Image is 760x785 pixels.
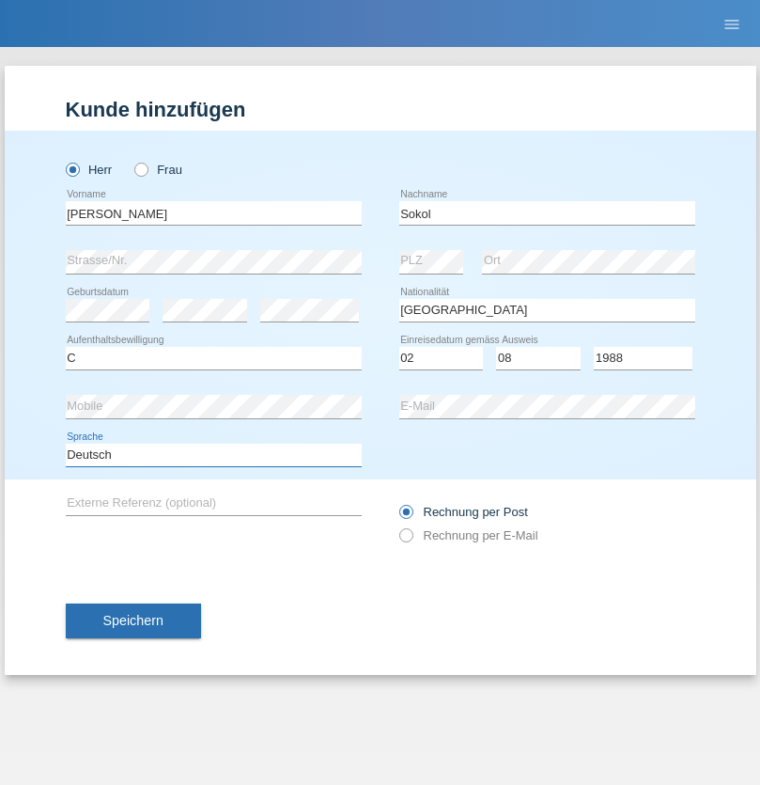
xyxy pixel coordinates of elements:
label: Herr [66,163,113,177]
span: Speichern [103,613,163,628]
input: Frau [134,163,147,175]
label: Rechnung per Post [399,505,528,519]
i: menu [722,15,741,34]
input: Rechnung per E-Mail [399,528,411,552]
input: Rechnung per Post [399,505,411,528]
input: Herr [66,163,78,175]
label: Rechnung per E-Mail [399,528,538,542]
a: menu [713,18,751,29]
label: Frau [134,163,182,177]
h1: Kunde hinzufügen [66,98,695,121]
button: Speichern [66,604,201,639]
